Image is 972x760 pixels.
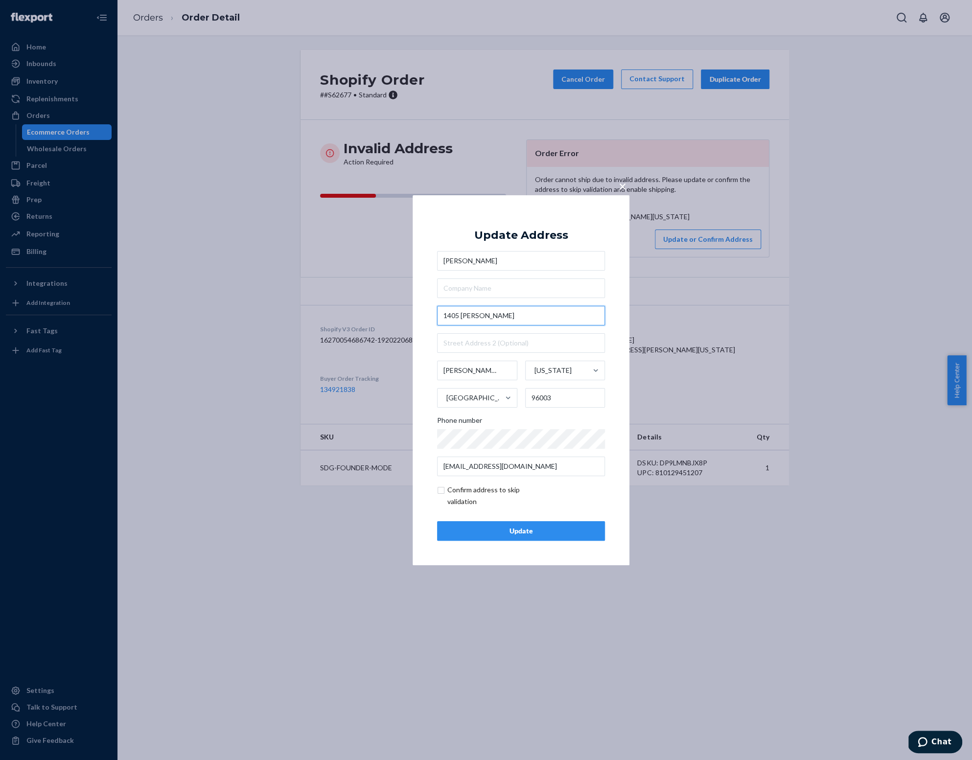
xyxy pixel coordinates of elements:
iframe: Opens a widget where you can chat to one of our agents [908,731,962,755]
input: [US_STATE] [533,361,534,380]
input: ZIP Code [525,388,605,408]
input: Email (Only Required for International) [437,457,605,476]
span: × [619,177,626,194]
span: Phone number [437,415,482,429]
button: Update [437,521,605,541]
div: Update [445,526,597,536]
div: Update Address [474,229,568,241]
input: [GEOGRAPHIC_DATA] [445,388,446,408]
input: Company Name [437,278,605,298]
input: City [437,361,517,380]
input: Street Address 2 (Optional) [437,333,605,353]
div: [GEOGRAPHIC_DATA] [446,393,504,403]
div: [US_STATE] [534,366,572,375]
input: First & Last Name [437,251,605,271]
input: Street Address [437,306,605,325]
